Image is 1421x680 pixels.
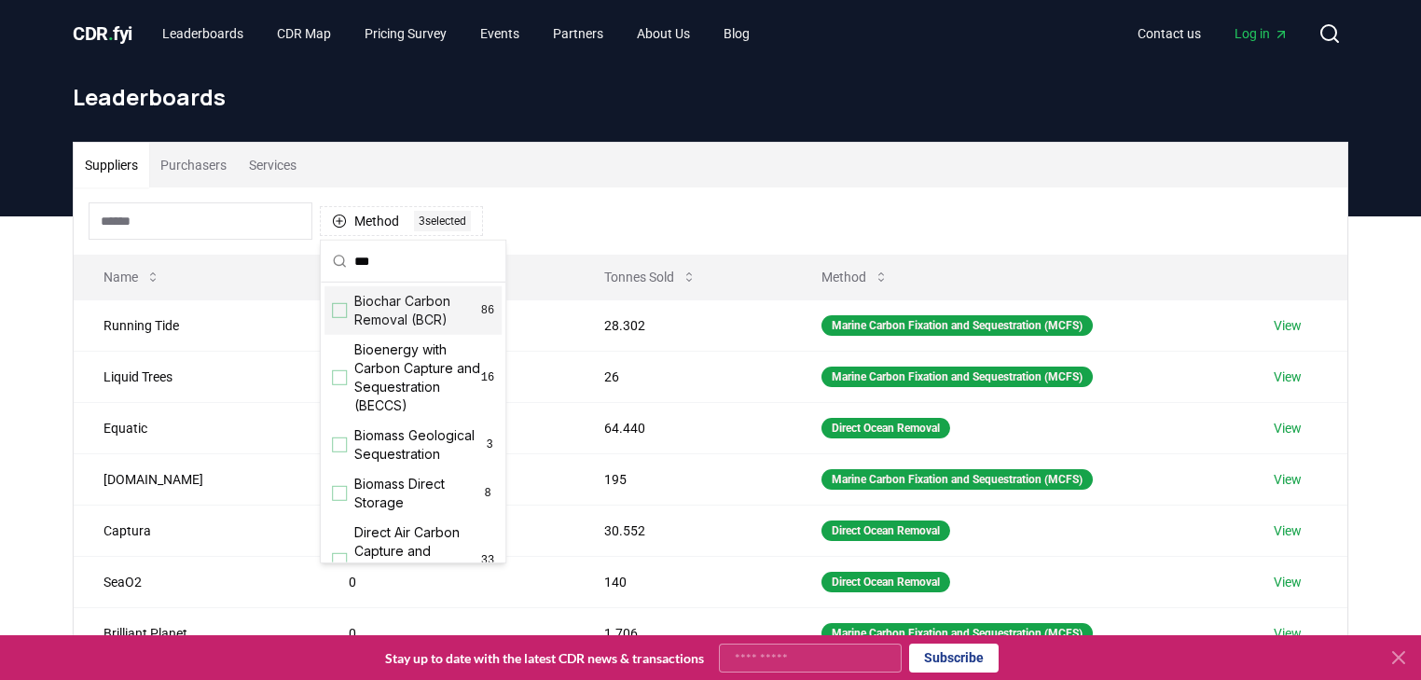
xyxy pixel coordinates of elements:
td: 26 [574,351,792,402]
span: . [108,22,114,45]
button: Services [238,143,308,187]
td: 0 [319,556,574,607]
button: Suppliers [74,143,149,187]
span: Biomass Direct Storage [354,475,481,512]
a: Pricing Survey [350,17,462,50]
a: View [1274,316,1302,335]
div: Direct Ocean Removal [821,520,950,541]
div: Marine Carbon Fixation and Sequestration (MCFS) [821,623,1093,644]
a: View [1274,573,1302,591]
span: Biochar Carbon Removal (BCR) [354,292,481,329]
div: Marine Carbon Fixation and Sequestration (MCFS) [821,469,1093,490]
td: 1.706 [574,607,792,659]
a: Blog [709,17,765,50]
button: Tonnes Sold [589,258,711,296]
div: Marine Carbon Fixation and Sequestration (MCFS) [821,315,1093,336]
td: 22.880 [319,299,574,351]
td: 64.440 [574,402,792,453]
button: Method3selected [320,206,483,236]
a: Log in [1220,17,1304,50]
span: Biomass Geological Sequestration [354,426,485,464]
a: Contact us [1123,17,1216,50]
nav: Main [1123,17,1304,50]
td: Captura [74,505,319,556]
div: Direct Ocean Removal [821,572,950,592]
a: View [1274,470,1302,489]
span: 16 [481,370,494,385]
span: 33 [481,553,494,568]
span: 3 [485,437,494,452]
td: 140 [574,556,792,607]
span: Direct Air Carbon Capture and Sequestration (DACCS) [354,523,481,598]
a: View [1274,419,1302,437]
a: Partners [538,17,618,50]
span: Bioenergy with Carbon Capture and Sequestration (BECCS) [354,340,481,415]
nav: Main [147,17,765,50]
a: View [1274,624,1302,643]
td: Brilliant Planet [74,607,319,659]
td: 0 [319,453,574,505]
td: 26 [319,351,574,402]
button: Purchasers [149,143,238,187]
a: CDR.fyi [73,21,132,47]
div: Marine Carbon Fixation and Sequestration (MCFS) [821,367,1093,387]
td: Equatic [74,402,319,453]
span: 86 [481,303,494,318]
td: 28.302 [574,299,792,351]
button: Name [89,258,175,296]
a: View [1274,368,1302,386]
a: About Us [622,17,705,50]
a: Events [465,17,534,50]
td: 195 [574,453,792,505]
td: Running Tide [74,299,319,351]
a: View [1274,521,1302,540]
div: Direct Ocean Removal [821,418,950,438]
span: Log in [1235,24,1289,43]
span: CDR fyi [73,22,132,45]
td: SeaO2 [74,556,319,607]
div: 3 selected [414,211,471,231]
td: 0 [319,607,574,659]
h1: Leaderboards [73,82,1348,112]
span: 8 [481,486,494,501]
a: CDR Map [262,17,346,50]
a: Leaderboards [147,17,258,50]
td: 0 [319,402,574,453]
td: 30.552 [574,505,792,556]
td: Liquid Trees [74,351,319,402]
td: [DOMAIN_NAME] [74,453,319,505]
button: Method [807,258,904,296]
td: 0 [319,505,574,556]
